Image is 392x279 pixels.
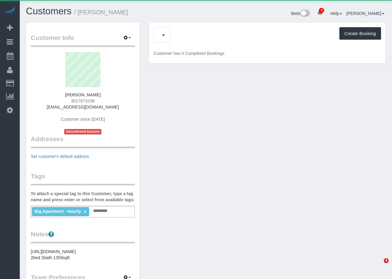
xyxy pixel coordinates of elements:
legend: Tags [31,172,135,185]
a: Customers [26,6,72,16]
p: Customer has 0 Completed Bookings [154,50,381,56]
span: 4 [319,8,324,13]
button: Create Booking [339,27,381,40]
strong: [PERSON_NAME] [65,92,100,97]
a: [PERSON_NAME] [346,11,384,16]
a: Help [330,11,342,16]
a: × [84,209,86,214]
span: Customer since [DATE] [61,117,105,122]
a: Beta [291,11,310,16]
label: To attach a special tag to this Customer, type a tag name and press enter or select from availabl... [31,191,135,203]
a: 4 [314,6,326,20]
a: Set customer's default address [31,154,89,159]
img: Automaid Logo [4,6,16,15]
img: New interface [300,10,310,18]
legend: Customer Info [31,33,135,47]
iframe: Intercom live chat [371,258,386,273]
span: 3017873198 [71,98,95,103]
a: [EMAIL_ADDRESS][DOMAIN_NAME] [47,105,119,109]
span: Big Apartment - Hourly [34,209,81,214]
span: Unconfirmed Account [64,129,101,134]
span: 4 [384,258,389,263]
small: / [PERSON_NAME] [74,9,128,16]
legend: Notes [31,230,135,243]
pre: [URL][DOMAIN_NAME] 2bed 2bath 1359sqft [31,249,135,261]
